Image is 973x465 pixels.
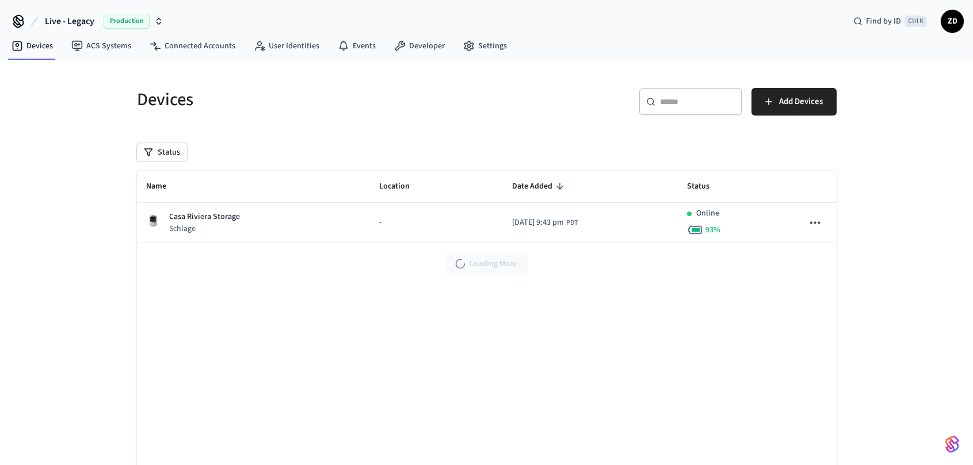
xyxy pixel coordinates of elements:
[844,11,936,32] div: Find by IDCtrl K
[137,143,187,162] button: Status
[905,16,927,27] span: Ctrl K
[169,211,240,223] p: Casa Riviera Storage
[705,224,720,236] span: 93 %
[169,223,240,235] p: Schlage
[512,178,567,195] span: Date Added
[512,217,578,229] div: PST8PDT
[751,88,837,116] button: Add Devices
[140,36,245,56] a: Connected Accounts
[45,14,94,28] span: Live - Legacy
[866,16,901,27] span: Find by ID
[454,36,516,56] a: Settings
[146,178,181,195] span: Name
[385,36,454,56] a: Developer
[779,94,823,109] span: Add Devices
[512,217,564,229] span: [DATE] 9:43 pm
[137,171,837,243] table: sticky table
[146,214,160,228] img: Schlage Sense Smart Deadbolt with Camelot Trim, Front
[104,14,150,29] span: Production
[566,218,578,228] span: PDT
[945,435,959,454] img: SeamLogoGradient.69752ec5.svg
[379,217,381,229] span: -
[245,36,329,56] a: User Identities
[62,36,140,56] a: ACS Systems
[329,36,385,56] a: Events
[696,207,719,220] p: Online
[942,11,963,32] span: ZD
[137,88,480,112] h5: Devices
[687,178,724,195] span: Status
[941,10,964,33] button: ZD
[379,178,425,195] span: Location
[2,36,62,56] a: Devices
